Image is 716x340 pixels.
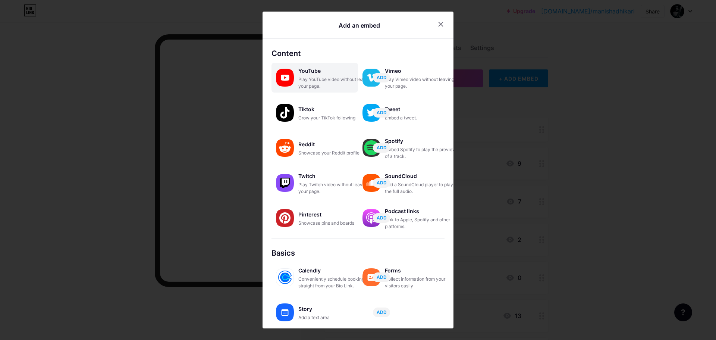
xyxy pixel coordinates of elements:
[385,76,459,90] div: Play Vimeo video without leaving your page.
[298,115,373,121] div: Grow your TikTok following
[385,181,459,195] div: Add a SoundCloud player to play the full audio.
[385,115,459,121] div: Embed a tweet.
[373,143,390,153] button: ADD
[298,276,373,289] div: Conveniently schedule bookings straight from your Bio Link.
[298,304,373,314] div: Story
[385,265,459,276] div: Forms
[298,220,373,227] div: Showcase pins and boards
[373,73,390,82] button: ADD
[298,139,373,150] div: Reddit
[385,171,459,181] div: SoundCloud
[298,171,373,181] div: Twitch
[298,104,373,115] div: Tiktok
[276,69,294,87] img: youtube
[373,272,390,282] button: ADD
[362,174,380,192] img: soundcloud
[385,216,459,230] div: Link to Apple, Spotify and other platforms.
[373,178,390,188] button: ADD
[373,108,390,118] button: ADD
[276,139,294,157] img: reddit
[298,150,373,156] div: Showcase your Reddit profile
[362,69,380,87] img: vimeo
[298,181,373,195] div: Play Twitch video without leaving your page.
[377,274,387,280] span: ADD
[377,215,387,221] span: ADD
[276,268,294,286] img: calendly
[362,139,380,157] img: spotify
[373,213,390,223] button: ADD
[377,74,387,81] span: ADD
[362,104,380,122] img: twitter
[385,104,459,115] div: Tweet
[362,209,380,227] img: podcastlinks
[339,21,380,30] div: Add an embed
[298,66,373,76] div: YouTube
[385,146,459,160] div: Embed Spotify to play the preview of a track.
[362,268,380,286] img: forms
[377,144,387,151] span: ADD
[276,209,294,227] img: pinterest
[377,180,387,186] span: ADD
[276,303,294,321] img: story
[298,209,373,220] div: Pinterest
[385,276,459,289] div: Collect information from your visitors easily
[373,308,390,317] button: ADD
[298,265,373,276] div: Calendly
[298,76,373,90] div: Play YouTube video without leaving your page.
[377,309,387,315] span: ADD
[385,66,459,76] div: Vimeo
[377,109,387,116] span: ADD
[385,136,459,146] div: Spotify
[298,314,373,321] div: Add a text area
[385,206,459,216] div: Podcast links
[276,104,294,122] img: tiktok
[271,247,445,259] div: Basics
[276,174,294,192] img: twitch
[271,48,445,59] div: Content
